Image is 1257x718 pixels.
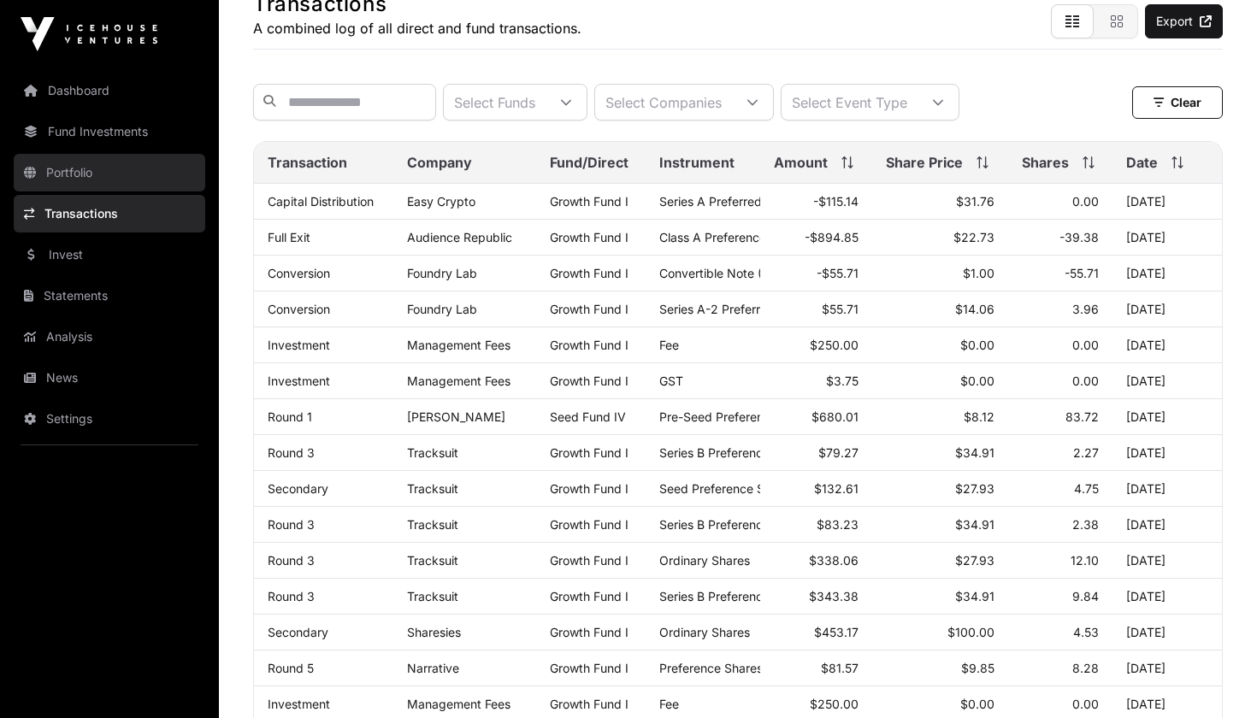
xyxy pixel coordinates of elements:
a: Foundry Lab [407,266,477,280]
span: $0.00 [960,374,994,388]
span: Ordinary Shares [659,625,750,639]
span: 0.00 [1072,697,1099,711]
span: 12.10 [1071,553,1099,568]
span: 4.53 [1073,625,1099,639]
span: Series B Preference Shares [659,589,811,603]
span: 2.27 [1073,445,1099,460]
td: [DATE] [1112,184,1222,220]
a: Growth Fund I [550,338,628,352]
span: Company [407,152,472,173]
span: Date [1126,152,1158,173]
a: Round 5 [268,661,314,675]
td: $81.57 [760,650,872,686]
span: Share Price [886,152,963,173]
a: Narrative [407,661,459,675]
span: Preference Shares [659,661,763,675]
a: News [14,359,205,397]
td: $343.38 [760,579,872,615]
a: [PERSON_NAME] [407,409,505,424]
span: $34.91 [955,445,994,460]
p: Management Fees [407,697,522,711]
span: -55.71 [1065,266,1099,280]
a: Sharesies [407,625,461,639]
a: Invest [14,236,205,274]
a: Capital Distribution [268,194,374,209]
span: 0.00 [1072,338,1099,352]
a: Growth Fund I [550,697,628,711]
a: Growth Fund I [550,625,628,639]
a: Statements [14,277,205,315]
a: Tracksuit [407,517,458,532]
span: 0.00 [1072,194,1099,209]
span: 3.96 [1072,302,1099,316]
span: -39.38 [1059,230,1099,244]
a: Investment [268,374,330,388]
td: -$894.85 [760,220,872,256]
span: $100.00 [947,625,994,639]
a: Fund Investments [14,113,205,150]
p: Management Fees [407,374,522,388]
img: Icehouse Ventures Logo [21,17,157,51]
span: Fee [659,697,679,711]
td: -$55.71 [760,256,872,291]
td: [DATE] [1112,220,1222,256]
a: Growth Fund I [550,194,628,209]
span: $22.73 [953,230,994,244]
span: Ordinary Shares [659,553,750,568]
span: $31.76 [956,194,994,209]
span: Instrument [659,152,735,173]
td: [DATE] [1112,579,1222,615]
a: Transactions [14,195,205,232]
td: [DATE] [1112,615,1222,650]
a: Settings [14,400,205,438]
td: [DATE] [1112,650,1222,686]
td: [DATE] [1112,543,1222,579]
span: $27.93 [955,553,994,568]
p: A combined log of all direct and fund transactions. [253,18,581,38]
a: Secondary [268,481,328,496]
a: Tracksuit [407,589,458,603]
a: Round 1 [268,409,312,424]
td: [DATE] [1112,435,1222,471]
span: Amount [774,152,828,173]
a: Tracksuit [407,481,458,496]
a: Conversion [268,302,330,316]
a: Round 3 [268,553,315,568]
span: 9.84 [1072,589,1099,603]
a: Growth Fund I [550,553,628,568]
td: $338.06 [760,543,872,579]
span: $9.85 [961,661,994,675]
a: Seed Fund IV [550,409,626,424]
td: $83.23 [760,507,872,543]
a: Growth Fund I [550,481,628,496]
a: Growth Fund I [550,661,628,675]
td: [DATE] [1112,507,1222,543]
span: $0.00 [960,338,994,352]
a: Investment [268,338,330,352]
span: 2.38 [1072,517,1099,532]
button: Clear [1132,86,1223,119]
td: [DATE] [1112,327,1222,363]
a: Growth Fund I [550,517,628,532]
a: Easy Crypto [407,194,475,209]
span: 83.72 [1065,409,1099,424]
div: Select Companies [595,85,732,120]
p: Management Fees [407,338,522,352]
a: Tracksuit [407,553,458,568]
td: [DATE] [1112,291,1222,327]
span: Fee [659,338,679,352]
iframe: Chat Widget [1171,636,1257,718]
span: $34.91 [955,589,994,603]
span: $8.12 [964,409,994,424]
td: $250.00 [760,327,872,363]
td: $55.71 [760,291,872,327]
td: $79.27 [760,435,872,471]
a: Investment [268,697,330,711]
td: [DATE] [1112,471,1222,507]
span: Series A Preferred Share [659,194,798,209]
span: GST [659,374,683,388]
a: Portfolio [14,154,205,191]
a: Round 3 [268,517,315,532]
a: Secondary [268,625,328,639]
